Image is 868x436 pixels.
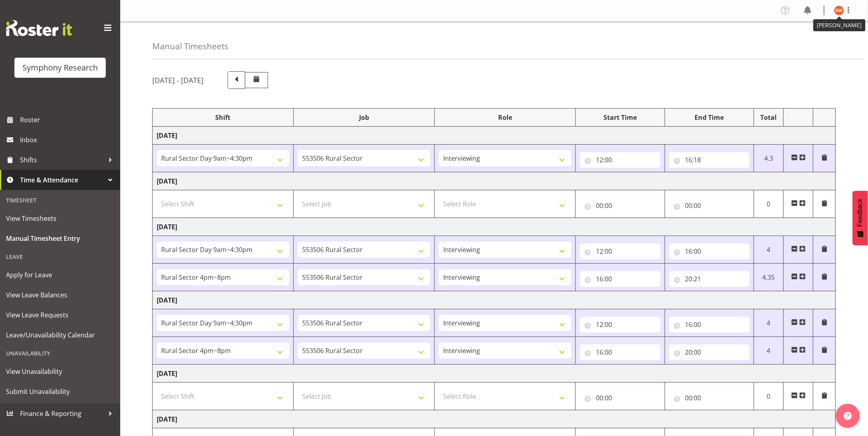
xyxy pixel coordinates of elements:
[2,345,118,361] div: Unavailability
[853,191,868,245] button: Feedback - Show survey
[6,329,114,341] span: Leave/Unavailability Calendar
[20,174,104,186] span: Time & Attendance
[153,127,836,145] td: [DATE]
[6,269,114,281] span: Apply for Leave
[439,113,571,122] div: Role
[580,271,660,287] input: Click to select...
[580,152,660,168] input: Click to select...
[669,243,750,259] input: Click to select...
[6,386,114,398] span: Submit Unavailability
[153,365,836,383] td: [DATE]
[857,199,864,227] span: Feedback
[2,192,118,208] div: Timesheet
[20,154,104,166] span: Shifts
[2,208,118,228] a: View Timesheets
[152,42,228,51] h4: Manual Timesheets
[6,212,114,224] span: View Timesheets
[2,248,118,265] div: Leave
[580,243,660,259] input: Click to select...
[2,361,118,381] a: View Unavailability
[2,265,118,285] a: Apply for Leave
[669,317,750,333] input: Click to select...
[2,305,118,325] a: View Leave Requests
[758,113,779,122] div: Total
[754,145,784,172] td: 4.3
[669,198,750,214] input: Click to select...
[6,289,114,301] span: View Leave Balances
[6,365,114,377] span: View Unavailability
[20,114,116,126] span: Roster
[754,383,784,410] td: 0
[669,390,750,406] input: Click to select...
[20,408,104,420] span: Finance & Reporting
[580,317,660,333] input: Click to select...
[580,344,660,360] input: Click to select...
[844,412,852,420] img: help-xxl-2.png
[754,337,784,365] td: 4
[298,113,430,122] div: Job
[754,264,784,291] td: 4.35
[20,134,116,146] span: Inbox
[669,152,750,168] input: Click to select...
[2,285,118,305] a: View Leave Balances
[669,344,750,360] input: Click to select...
[754,236,784,264] td: 4
[153,291,836,309] td: [DATE]
[157,113,289,122] div: Shift
[153,410,836,428] td: [DATE]
[153,218,836,236] td: [DATE]
[6,232,114,244] span: Manual Timesheet Entry
[580,113,660,122] div: Start Time
[2,228,118,248] a: Manual Timesheet Entry
[22,62,98,74] div: Symphony Research
[153,172,836,190] td: [DATE]
[6,20,72,36] img: Rosterit website logo
[580,198,660,214] input: Click to select...
[669,113,750,122] div: End Time
[834,6,844,15] img: shannon-whelan11890.jpg
[2,325,118,345] a: Leave/Unavailability Calendar
[580,390,660,406] input: Click to select...
[754,190,784,218] td: 0
[152,76,204,85] h5: [DATE] - [DATE]
[6,309,114,321] span: View Leave Requests
[669,271,750,287] input: Click to select...
[2,381,118,402] a: Submit Unavailability
[754,309,784,337] td: 4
